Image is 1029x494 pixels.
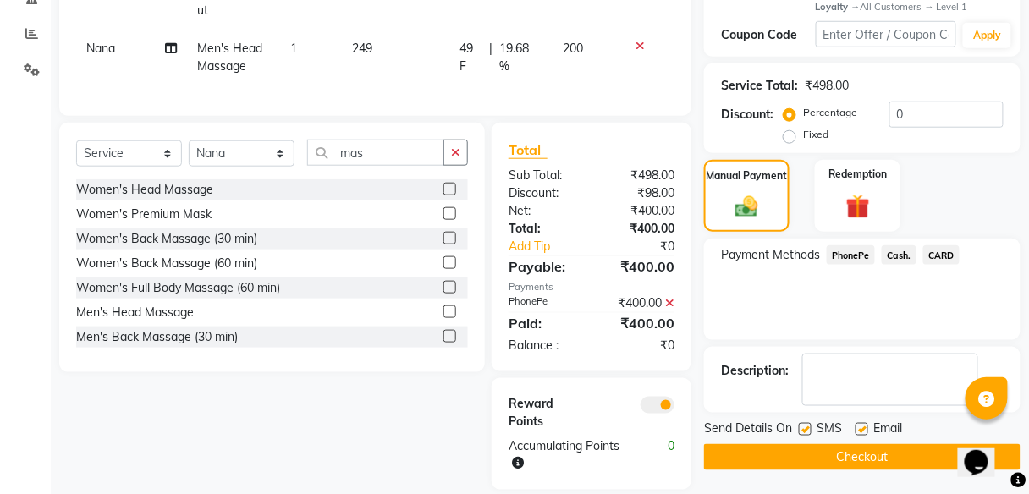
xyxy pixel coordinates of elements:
div: Reward Points [496,395,592,431]
label: Manual Payment [707,168,788,184]
span: Nana [86,41,115,56]
div: ₹400.00 [592,220,687,238]
div: ₹400.00 [592,294,687,312]
div: Discount: [721,106,773,124]
strong: Loyalty → [816,1,861,13]
div: Balance : [496,337,592,354]
span: Men's Head Massage [197,41,262,74]
span: Email [873,420,902,441]
div: PhonePe [496,294,592,312]
span: Send Details On [704,420,792,441]
span: 249 [353,41,373,56]
div: ₹0 [592,337,687,354]
span: CARD [923,245,960,265]
span: PhonePe [827,245,875,265]
span: 19.68 % [500,40,542,75]
div: Women's Full Body Massage (60 min) [76,279,280,297]
span: 49 F [459,40,483,75]
label: Percentage [803,105,857,120]
div: Service Total: [721,77,798,95]
button: Checkout [704,444,1021,470]
div: Women's Premium Mask [76,206,212,223]
img: _gift.svg [839,192,878,222]
div: Coupon Code [721,26,815,44]
div: ₹400.00 [592,256,687,277]
span: Cash. [882,245,916,265]
div: Paid: [496,313,592,333]
img: _cash.svg [729,194,765,219]
div: Sub Total: [496,167,592,184]
div: Discount: [496,184,592,202]
button: Apply [963,23,1011,48]
div: Payments [509,280,674,294]
div: ₹400.00 [592,313,687,333]
div: ₹498.00 [592,167,687,184]
span: SMS [817,420,842,441]
label: Redemption [828,167,887,182]
div: Payable: [496,256,592,277]
span: 200 [563,41,583,56]
input: Search or Scan [307,140,444,166]
iframe: chat widget [958,426,1012,477]
div: ₹0 [608,238,687,255]
div: ₹400.00 [592,202,687,220]
div: Women's Head Massage [76,181,213,199]
div: Accumulating Points [496,437,640,473]
span: 1 [290,41,297,56]
div: Net: [496,202,592,220]
span: | [490,40,493,75]
a: Add Tip [496,238,608,255]
div: Women's Back Massage (30 min) [76,230,257,248]
span: Payment Methods [721,246,820,264]
div: ₹498.00 [805,77,849,95]
div: Women's Back Massage (60 min) [76,255,257,272]
label: Fixed [803,127,828,142]
div: 0 [640,437,688,473]
span: Total [509,141,548,159]
input: Enter Offer / Coupon Code [816,21,957,47]
div: Total: [496,220,592,238]
div: Men's Head Massage [76,304,194,321]
div: ₹98.00 [592,184,687,202]
div: Men's Back Massage (30 min) [76,328,238,346]
div: Description: [721,362,789,380]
